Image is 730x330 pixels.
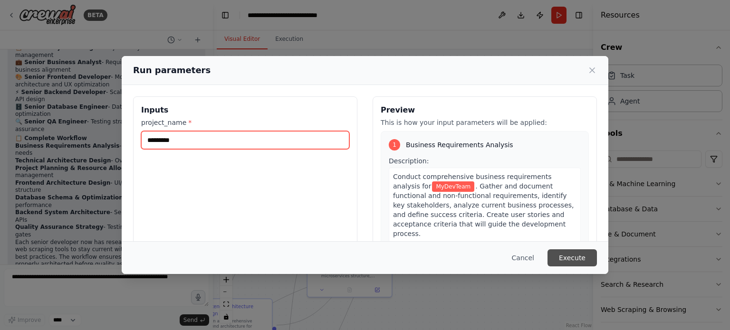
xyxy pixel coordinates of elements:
[389,139,400,151] div: 1
[432,181,474,192] span: Variable: project_name
[389,157,429,165] span: Description:
[141,118,349,127] label: project_name
[381,104,589,116] h3: Preview
[547,249,597,266] button: Execute
[393,182,574,237] span: . Gather and document functional and non-functional requirements, identify key stakeholders, anal...
[406,140,513,150] span: Business Requirements Analysis
[141,104,349,116] h3: Inputs
[393,173,552,190] span: Conduct comprehensive business requirements analysis for
[504,249,542,266] button: Cancel
[381,118,589,127] p: This is how your input parameters will be applied:
[133,64,211,77] h2: Run parameters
